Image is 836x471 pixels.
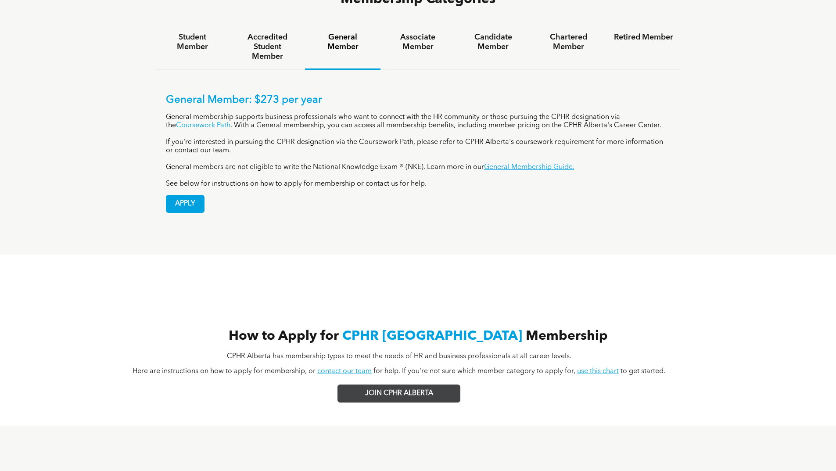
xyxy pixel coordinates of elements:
a: APPLY [166,195,205,213]
h4: Retired Member [614,32,673,42]
h4: Chartered Member [539,32,598,52]
a: contact our team [317,368,372,375]
span: to get started. [621,368,665,375]
span: How to Apply for [229,330,339,343]
span: for help. If you're not sure which member category to apply for, [373,368,575,375]
a: General Membership Guide. [484,164,574,171]
h4: Candidate Member [463,32,523,52]
p: General members are not eligible to write the National Knowledge Exam ® (NKE). Learn more in our [166,163,671,172]
a: Coursework Path [176,122,230,129]
h4: General Member [313,32,372,52]
span: Here are instructions on how to apply for membership, or [133,368,316,375]
a: use this chart [577,368,619,375]
a: JOIN CPHR ALBERTA [337,385,460,403]
span: Membership [526,330,608,343]
h4: Accredited Student Member [238,32,297,61]
span: JOIN CPHR ALBERTA [365,389,433,398]
span: CPHR Alberta has membership types to meet the needs of HR and business professionals at all caree... [227,353,571,360]
h4: Associate Member [388,32,448,52]
p: General Member: $273 per year [166,94,671,107]
span: CPHR [GEOGRAPHIC_DATA] [342,330,522,343]
h4: Student Member [163,32,222,52]
p: See below for instructions on how to apply for membership or contact us for help. [166,180,671,188]
p: General membership supports business professionals who want to connect with the HR community or t... [166,113,671,130]
span: APPLY [166,195,204,212]
p: If you're interested in pursuing the CPHR designation via the Coursework Path, please refer to CP... [166,138,671,155]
